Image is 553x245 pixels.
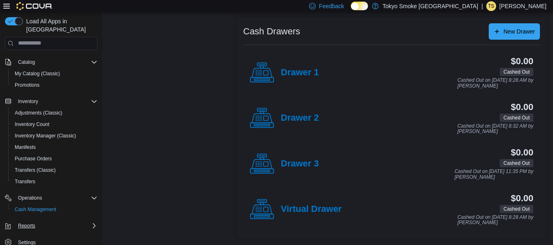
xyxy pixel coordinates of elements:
span: New Drawer [503,27,535,36]
span: Transfers (Classic) [11,165,97,175]
p: Cashed Out on [DATE] 8:28 AM by [PERSON_NAME] [458,215,533,226]
span: My Catalog (Classic) [15,70,60,77]
span: Cashed Out [500,159,533,167]
p: Cashed Out on [DATE] 11:35 PM by [PERSON_NAME] [454,169,533,180]
span: Transfers [11,177,97,187]
button: Reports [15,221,38,231]
span: Cashed Out [500,205,533,213]
span: Cashed Out [503,205,530,213]
button: Operations [2,192,101,204]
h3: $0.00 [511,102,533,112]
button: Manifests [8,142,101,153]
span: Operations [15,193,97,203]
a: My Catalog (Classic) [11,69,63,79]
img: Cova [16,2,53,10]
p: Cashed Out on [DATE] 8:32 AM by [PERSON_NAME] [458,124,533,135]
div: Tyson Stansford [486,1,496,11]
a: Inventory Count [11,119,53,129]
button: Operations [15,193,45,203]
h3: $0.00 [511,148,533,157]
span: Cashed Out [500,68,533,76]
span: Cash Management [11,205,97,214]
h3: $0.00 [511,193,533,203]
a: Transfers (Classic) [11,165,59,175]
button: Adjustments (Classic) [8,107,101,119]
span: Purchase Orders [15,155,52,162]
a: Promotions [11,80,43,90]
input: Dark Mode [351,2,368,10]
h4: Virtual Drawer [281,204,342,215]
span: Manifests [11,142,97,152]
span: Inventory [15,97,97,106]
button: My Catalog (Classic) [8,68,101,79]
p: Cashed Out on [DATE] 8:28 AM by [PERSON_NAME] [458,78,533,89]
span: Adjustments (Classic) [11,108,97,118]
span: Manifests [15,144,36,151]
h4: Drawer 3 [281,159,319,169]
p: Tokyo Smoke [GEOGRAPHIC_DATA] [383,1,479,11]
button: Inventory [2,96,101,107]
button: Inventory Manager (Classic) [8,130,101,142]
span: TS [488,1,494,11]
button: Inventory [15,97,41,106]
span: Inventory Manager (Classic) [15,133,76,139]
h3: $0.00 [511,56,533,66]
button: Transfers (Classic) [8,164,101,176]
span: Reports [18,223,35,229]
a: Purchase Orders [11,154,55,164]
a: Cash Management [11,205,59,214]
span: Cashed Out [503,68,530,76]
span: Promotions [11,80,97,90]
span: Cashed Out [500,114,533,122]
button: Promotions [8,79,101,91]
span: Cashed Out [503,160,530,167]
h4: Drawer 2 [281,113,319,124]
button: Inventory Count [8,119,101,130]
span: Load All Apps in [GEOGRAPHIC_DATA] [23,17,97,34]
a: Adjustments (Classic) [11,108,65,118]
button: Catalog [2,56,101,68]
a: Manifests [11,142,39,152]
span: Catalog [15,57,97,67]
h3: Cash Drawers [243,27,300,36]
span: Inventory Manager (Classic) [11,131,97,141]
p: [PERSON_NAME] [499,1,546,11]
p: | [481,1,483,11]
button: Transfers [8,176,101,187]
span: Reports [15,221,97,231]
h4: Drawer 1 [281,67,319,78]
span: Cashed Out [503,114,530,121]
button: New Drawer [489,23,540,40]
button: Purchase Orders [8,153,101,164]
span: Adjustments (Classic) [15,110,62,116]
button: Catalog [15,57,38,67]
span: Transfers (Classic) [15,167,56,173]
a: Transfers [11,177,38,187]
span: Cash Management [15,206,56,213]
span: Inventory [18,98,38,105]
span: Catalog [18,59,35,65]
span: Operations [18,195,42,201]
button: Cash Management [8,204,101,215]
span: My Catalog (Classic) [11,69,97,79]
a: Inventory Manager (Classic) [11,131,79,141]
span: Inventory Count [11,119,97,129]
span: Feedback [319,2,344,10]
button: Reports [2,220,101,232]
span: Purchase Orders [11,154,97,164]
span: Promotions [15,82,40,88]
span: Inventory Count [15,121,50,128]
span: Transfers [15,178,35,185]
